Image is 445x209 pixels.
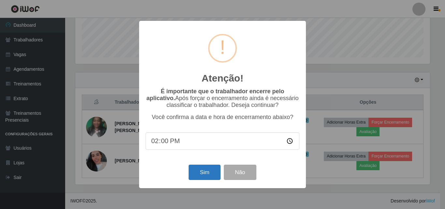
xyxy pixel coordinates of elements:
[146,114,299,121] p: Você confirma a data e hora de encerramento abaixo?
[189,165,220,180] button: Sim
[224,165,256,180] button: Não
[146,88,284,101] b: É importante que o trabalhador encerre pelo aplicativo.
[146,88,299,109] p: Após forçar o encerramento ainda é necessário classificar o trabalhador. Deseja continuar?
[202,72,243,84] h2: Atenção!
